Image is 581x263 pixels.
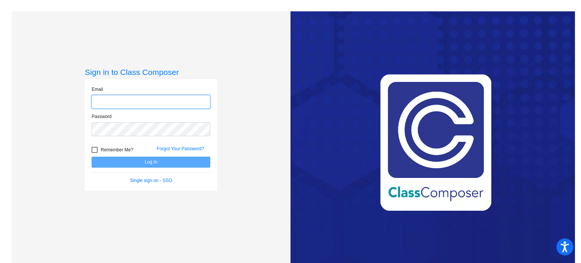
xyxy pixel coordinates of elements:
[92,113,112,120] label: Password
[157,146,204,151] a: Forgot Your Password?
[101,145,133,154] span: Remember Me?
[92,157,210,168] button: Log In
[130,178,172,183] a: Single sign on - SSO
[85,67,217,77] h3: Sign in to Class Composer
[92,86,103,93] label: Email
